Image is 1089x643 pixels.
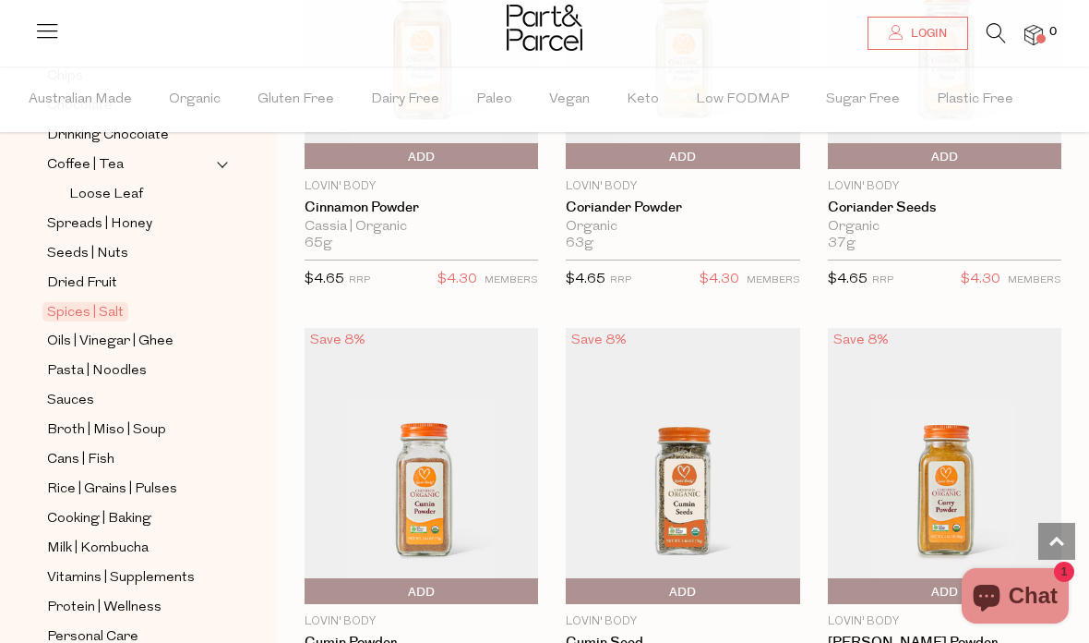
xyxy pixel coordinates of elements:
[828,578,1061,604] button: Add To Parcel
[828,200,1061,216] a: Coriander Seeds
[47,124,215,147] a: Drinking Chocolate
[549,67,590,132] span: Vegan
[47,478,215,501] a: Rice | Grains | Pulses
[305,328,538,604] img: Cumin Powder
[566,328,799,604] img: Cumin Seed
[1024,25,1043,44] a: 0
[566,219,799,236] div: Organic
[47,273,117,295] span: Dried Fruit
[872,275,893,285] small: RRP
[47,419,166,442] span: Broth | Miso | Soup
[700,268,739,292] span: $4.30
[566,143,799,169] button: Add To Parcel
[305,328,371,353] div: Save 8%
[610,275,631,285] small: RRP
[1008,275,1061,285] small: MEMBERS
[29,67,132,132] span: Australian Made
[828,613,1061,630] p: Lovin' Body
[566,178,799,195] p: Lovin' Body
[566,200,799,216] a: Coriander Powder
[42,302,128,321] span: Spices | Salt
[828,236,856,252] span: 37g
[47,389,215,412] a: Sauces
[47,331,174,353] span: Oils | Vinegar | Ghee
[47,596,215,619] a: Protein | Wellness
[47,154,124,176] span: Coffee | Tea
[349,275,370,285] small: RRP
[47,242,215,265] a: Seeds | Nuts
[305,178,538,195] p: Lovin' Body
[961,268,1000,292] span: $4.30
[476,67,512,132] span: Paleo
[47,390,94,412] span: Sauces
[507,5,582,51] img: Part&Parcel
[566,273,605,286] span: $4.65
[566,328,632,353] div: Save 8%
[566,236,593,252] span: 63g
[47,507,215,530] a: Cooking | Baking
[305,143,538,169] button: Add To Parcel
[47,566,215,589] a: Vitamins | Supplements
[47,243,128,265] span: Seeds | Nuts
[305,236,332,252] span: 65g
[216,153,229,176] button: Expand/Collapse Coffee | Tea
[828,273,868,286] span: $4.65
[371,67,439,132] span: Dairy Free
[828,178,1061,195] p: Lovin' Body
[305,613,538,630] p: Lovin' Body
[47,272,215,295] a: Dried Fruit
[47,301,215,323] a: Spices | Salt
[956,568,1074,628] inbox-online-store-chat: Shopify online store chat
[47,538,149,560] span: Milk | Kombucha
[305,219,538,236] div: Cassia | Organic
[47,153,215,176] a: Coffee | Tea
[566,613,799,630] p: Lovin' Body
[937,67,1013,132] span: Plastic Free
[47,567,195,589] span: Vitamins | Supplements
[47,125,169,147] span: Drinking Chocolate
[69,183,215,206] a: Loose Leaf
[828,219,1061,236] div: Organic
[47,360,147,382] span: Pasta | Noodles
[47,212,215,236] a: Spreads | Honey
[437,268,477,292] span: $4.30
[1045,24,1061,41] span: 0
[906,26,947,42] span: Login
[47,597,162,619] span: Protein | Wellness
[485,275,538,285] small: MEMBERS
[826,67,900,132] span: Sugar Free
[169,67,221,132] span: Organic
[305,200,538,216] a: Cinnamon Powder
[305,273,344,286] span: $4.65
[47,448,215,471] a: Cans | Fish
[47,479,177,501] span: Rice | Grains | Pulses
[47,359,215,382] a: Pasta | Noodles
[747,275,800,285] small: MEMBERS
[47,419,215,442] a: Broth | Miso | Soup
[566,578,799,604] button: Add To Parcel
[257,67,334,132] span: Gluten Free
[47,537,215,560] a: Milk | Kombucha
[47,508,151,530] span: Cooking | Baking
[47,213,152,236] span: Spreads | Honey
[828,328,1061,604] img: Curry Powder
[627,67,659,132] span: Keto
[69,184,143,206] span: Loose Leaf
[47,330,215,353] a: Oils | Vinegar | Ghee
[828,143,1061,169] button: Add To Parcel
[868,17,968,50] a: Login
[47,449,114,471] span: Cans | Fish
[305,578,538,604] button: Add To Parcel
[696,67,789,132] span: Low FODMAP
[828,328,894,353] div: Save 8%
